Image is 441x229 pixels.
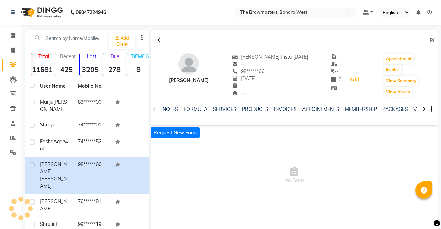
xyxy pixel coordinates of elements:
span: [PERSON_NAME] [40,198,67,212]
a: Add Client [109,33,135,49]
strong: 3205 [80,65,102,74]
span: ₹ [331,68,334,74]
p: Lost [82,53,102,60]
p: Due [105,53,125,60]
a: PACKAGES [382,106,408,112]
span: Shruti [40,221,53,227]
span: Agarwal [40,138,68,152]
input: Search by Name/Mobile/Email/Code [32,33,102,43]
span: 0 [331,76,341,83]
strong: 11681 [31,65,53,74]
strong: 8 [127,65,150,74]
span: No Form [151,141,438,210]
p: [DEMOGRAPHIC_DATA] [130,53,150,60]
div: Back to Client [153,33,168,46]
span: Manju [40,99,53,105]
th: User Name [36,79,74,94]
strong: 278 [103,65,125,74]
button: Appointment [384,54,413,64]
img: avatar [178,53,199,74]
a: INVOICES [274,106,297,112]
button: View Album [384,87,412,97]
p: Total [34,53,53,60]
span: -- [331,61,344,67]
strong: 425 [55,65,78,74]
th: Mobile No. [74,79,112,94]
span: | [344,76,346,83]
span: -- [232,61,245,67]
span: Eesha [40,138,53,145]
span: [DATE] [232,75,256,82]
span: [PERSON_NAME] [40,176,67,189]
b: 08047224946 [76,3,106,22]
button: Invoice [384,65,401,75]
a: VOUCHERS [413,106,441,112]
span: [PERSON_NAME] Insta [DATE] [232,54,308,60]
span: -- [232,90,245,96]
a: Add [348,75,360,85]
a: SERVICES [213,106,236,112]
span: -- [331,68,338,74]
a: MEMBERSHIP [345,106,377,112]
button: Request New Form [151,127,200,138]
span: [PERSON_NAME] [40,161,67,175]
span: [PERSON_NAME] [40,99,67,112]
span: -- [232,83,245,89]
a: PRODUCTS [242,106,268,112]
a: NOTES [163,106,178,112]
button: View Summary [384,76,418,86]
a: APPOINTMENTS [302,106,339,112]
img: logo [18,3,65,22]
div: [PERSON_NAME] [169,77,209,84]
a: FORMULA [184,106,207,112]
span: shreya [40,122,55,128]
p: Recent [58,53,78,60]
span: -- [331,54,344,60]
